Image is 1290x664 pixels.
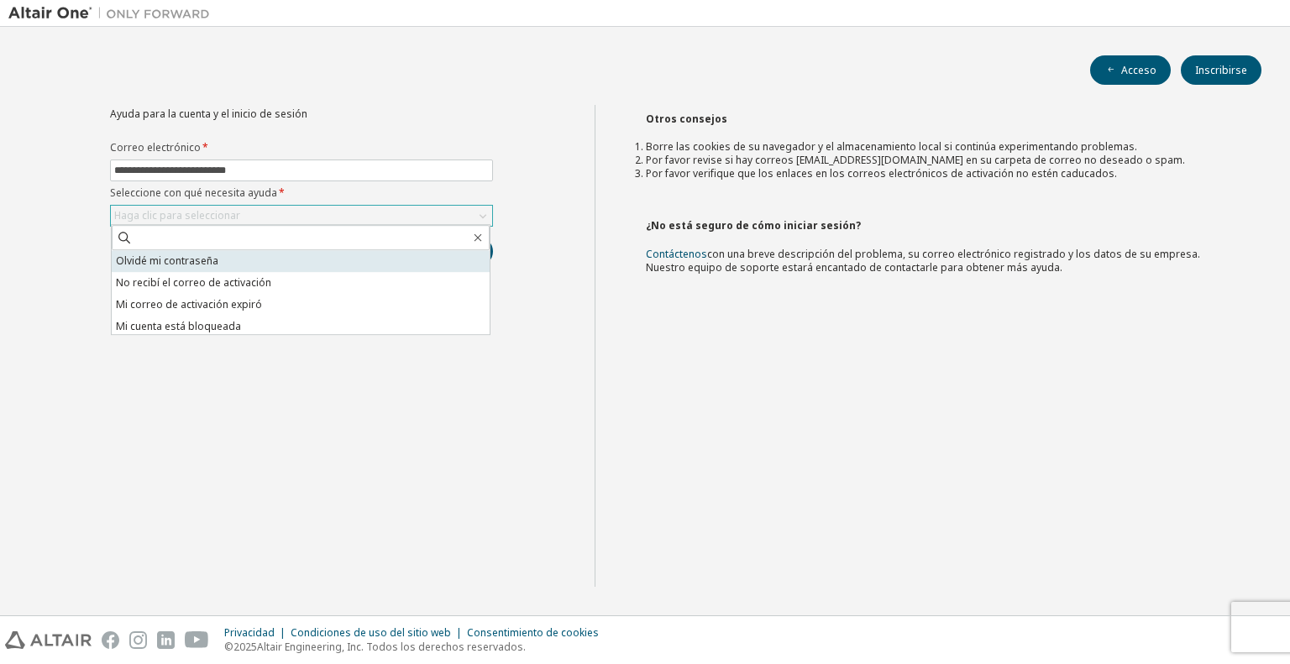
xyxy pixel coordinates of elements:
img: altair_logo.svg [5,631,92,649]
font: Acceso [1121,63,1156,77]
font: Haga clic para seleccionar [114,208,240,222]
font: Altair Engineering, Inc. Todos los derechos reservados. [257,640,526,654]
img: youtube.svg [185,631,209,649]
font: con una breve descripción del problema, su correo electrónico registrado y los datos de su empres... [646,247,1200,274]
font: 2025 [233,640,257,654]
font: ¿No está seguro de cómo iniciar sesión? [646,218,861,233]
img: linkedin.svg [157,631,175,649]
img: instagram.svg [129,631,147,649]
font: Inscribirse [1195,63,1247,77]
font: Correo electrónico [110,140,201,154]
font: Seleccione con qué necesita ayuda [110,186,277,200]
font: Por favor verifique que los enlaces en los correos electrónicos de activación no estén caducados. [646,166,1117,180]
font: Privacidad [224,625,275,640]
font: Borre las cookies de su navegador y el almacenamiento local si continúa experimentando problemas. [646,139,1137,154]
font: © [224,640,233,654]
font: Por favor revise si hay correos [EMAIL_ADDRESS][DOMAIN_NAME] en su carpeta de correo no deseado o... [646,153,1185,167]
font: Otros consejos [646,112,727,126]
a: Contáctenos [646,247,707,261]
img: facebook.svg [102,631,119,649]
font: Consentimiento de cookies [467,625,599,640]
button: Acceso [1090,55,1171,85]
font: Ayuda para la cuenta y el inicio de sesión [110,107,307,121]
img: Altair Uno [8,5,218,22]
button: Inscribirse [1181,55,1261,85]
div: Haga clic para seleccionar [111,206,492,226]
font: Olvidé mi contraseña [116,254,218,268]
font: Condiciones de uso del sitio web [291,625,451,640]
